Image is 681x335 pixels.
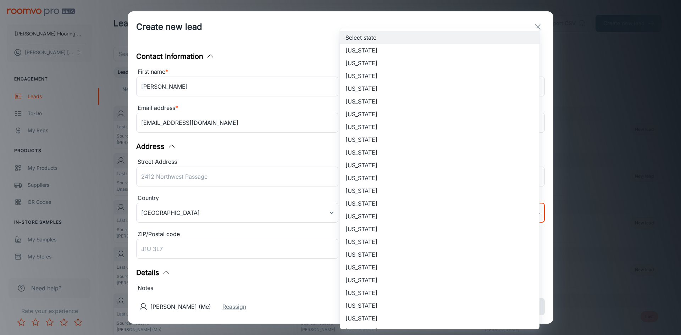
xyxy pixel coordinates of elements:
li: [US_STATE] [340,108,539,121]
li: [US_STATE] [340,184,539,197]
li: [US_STATE] [340,223,539,235]
li: [US_STATE] [340,312,539,325]
li: [US_STATE] [340,261,539,274]
li: [US_STATE] [340,274,539,286]
li: [US_STATE] [340,82,539,95]
li: [US_STATE] [340,197,539,210]
li: [US_STATE] [340,210,539,223]
li: [US_STATE] [340,159,539,172]
li: [US_STATE] [340,172,539,184]
li: [US_STATE] [340,299,539,312]
li: [US_STATE] [340,286,539,299]
li: Select state [340,31,539,44]
li: [US_STATE] [340,235,539,248]
li: [US_STATE] [340,69,539,82]
li: [US_STATE] [340,57,539,69]
li: [US_STATE] [340,146,539,159]
li: [US_STATE] [340,248,539,261]
li: [US_STATE] [340,133,539,146]
li: [US_STATE] [340,121,539,133]
li: [US_STATE] [340,44,539,57]
li: [US_STATE] [340,95,539,108]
